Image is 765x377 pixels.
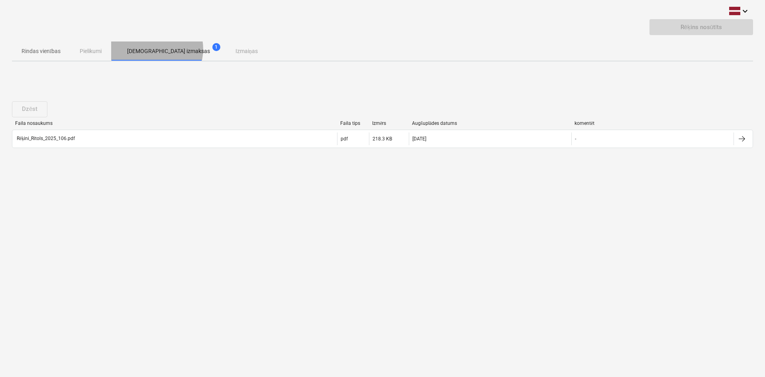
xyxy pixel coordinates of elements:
div: [DATE] [412,136,426,142]
div: pdf [341,136,348,142]
div: Augšuplādes datums [412,120,568,126]
div: Faila nosaukums [15,120,334,126]
div: 218.3 KB [373,136,392,142]
div: komentēt [575,120,731,126]
div: Faila tips [340,120,366,126]
div: - [575,136,576,142]
p: [DEMOGRAPHIC_DATA] izmaksas [127,47,210,55]
span: 1 [212,43,220,51]
div: Rēķini_Ritols_2025_106.pdf [16,136,75,142]
i: keyboard_arrow_down [740,6,750,16]
div: Izmērs [372,120,406,126]
p: Rindas vienības [22,47,61,55]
